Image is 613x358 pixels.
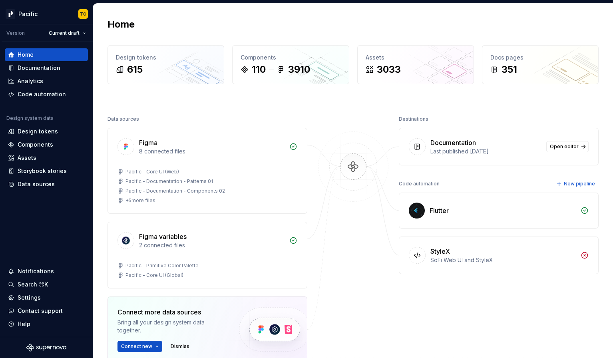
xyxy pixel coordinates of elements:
div: Contact support [18,307,63,315]
a: Open editor [546,141,589,152]
div: Bring all your design system data together. [117,318,225,334]
button: New pipeline [554,178,599,189]
div: Design tokens [116,54,216,62]
div: Pacific - Documentation - Patterns 01 [125,178,213,185]
span: Open editor [550,143,579,150]
a: Figma variables2 connected filesPacific - Primitive Color PalettePacific - Core UI (Global) [107,222,307,288]
button: Contact support [5,304,88,317]
button: Current draft [45,28,90,39]
img: 8d0dbd7b-a897-4c39-8ca0-62fbda938e11.png [6,9,15,19]
div: Figma [139,138,157,147]
a: Docs pages351 [482,45,599,84]
div: Code automation [18,90,66,98]
div: SoFi Web UI and StyleX [430,256,576,264]
button: Search ⌘K [5,278,88,291]
div: Notifications [18,267,54,275]
a: Design tokens615 [107,45,224,84]
div: Flutter [430,206,449,215]
a: Code automation [5,88,88,101]
button: Connect new [117,341,162,352]
div: Components [18,141,53,149]
div: Last published [DATE] [430,147,541,155]
a: Documentation [5,62,88,74]
a: Assets3033 [357,45,474,84]
div: Pacific [18,10,38,18]
a: Analytics [5,75,88,88]
a: Storybook stories [5,165,88,177]
a: Figma8 connected filesPacific - Core UI (Web)Pacific - Documentation - Patterns 01Pacific - Docum... [107,128,307,214]
a: Home [5,48,88,61]
div: 110 [252,63,266,76]
div: Documentation [18,64,60,72]
a: Assets [5,151,88,164]
div: Analytics [18,77,43,85]
div: 8 connected files [139,147,285,155]
span: New pipeline [564,181,595,187]
div: 615 [127,63,143,76]
span: Current draft [49,30,80,36]
button: PacificTC [2,5,91,22]
div: Settings [18,294,41,302]
button: Notifications [5,265,88,278]
div: Figma variables [139,232,187,241]
div: + 5 more files [125,197,155,204]
div: Pacific - Primitive Color Palette [125,263,199,269]
div: Assets [366,54,466,62]
a: Components1103910 [232,45,349,84]
a: Data sources [5,178,88,191]
div: StyleX [430,247,450,256]
a: Settings [5,291,88,304]
div: 3910 [288,63,310,76]
div: Pacific - Core UI (Global) [125,272,183,278]
a: Design tokens [5,125,88,138]
div: Pacific - Documentation - Components 02 [125,188,225,194]
div: 2 connected files [139,241,285,249]
div: Design system data [6,115,54,121]
h2: Home [107,18,135,31]
div: Data sources [18,180,55,188]
div: TC [80,11,86,17]
div: Documentation [430,138,476,147]
div: Help [18,320,30,328]
div: Search ⌘K [18,280,48,288]
div: 3033 [377,63,401,76]
div: Connect more data sources [117,307,225,317]
div: 351 [502,63,517,76]
a: Components [5,138,88,151]
span: Dismiss [171,343,189,350]
div: Design tokens [18,127,58,135]
div: Code automation [399,178,440,189]
svg: Supernova Logo [26,344,66,352]
div: Home [18,51,34,59]
div: Version [6,30,25,36]
div: Pacific - Core UI (Web) [125,169,179,175]
button: Help [5,318,88,330]
div: Assets [18,154,36,162]
button: Dismiss [167,341,193,352]
div: Data sources [107,113,139,125]
div: Storybook stories [18,167,67,175]
span: Connect new [121,343,152,350]
div: Components [241,54,340,62]
div: Destinations [399,113,428,125]
div: Docs pages [490,54,590,62]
